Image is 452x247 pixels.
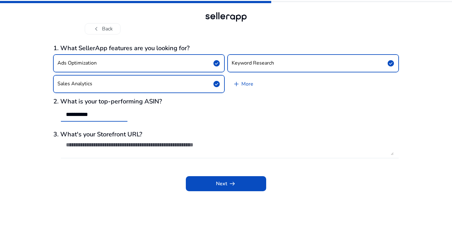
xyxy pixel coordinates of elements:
[53,45,399,52] h3: 1. What SellerApp features are you looking for?
[93,25,100,33] span: chevron_left
[213,80,220,88] span: check_circle
[85,23,121,34] button: chevron_leftBack
[229,180,236,187] span: arrow_right_alt
[228,75,258,93] a: More
[228,55,399,72] button: Keyword Researchcheck_circle
[387,60,395,67] span: check_circle
[232,60,274,66] h4: Keyword Research
[57,60,97,66] h4: Ads Optimization
[233,80,240,88] span: add
[53,131,399,138] h3: 3. What's your Storefront URL?
[213,60,220,67] span: check_circle
[53,75,224,93] button: Sales Analyticscheck_circle
[57,81,92,87] h4: Sales Analytics
[216,180,236,187] span: Next
[53,98,399,105] h3: 2. What is your top-performing ASIN?
[186,176,266,191] button: Nextarrow_right_alt
[53,55,224,72] button: Ads Optimizationcheck_circle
